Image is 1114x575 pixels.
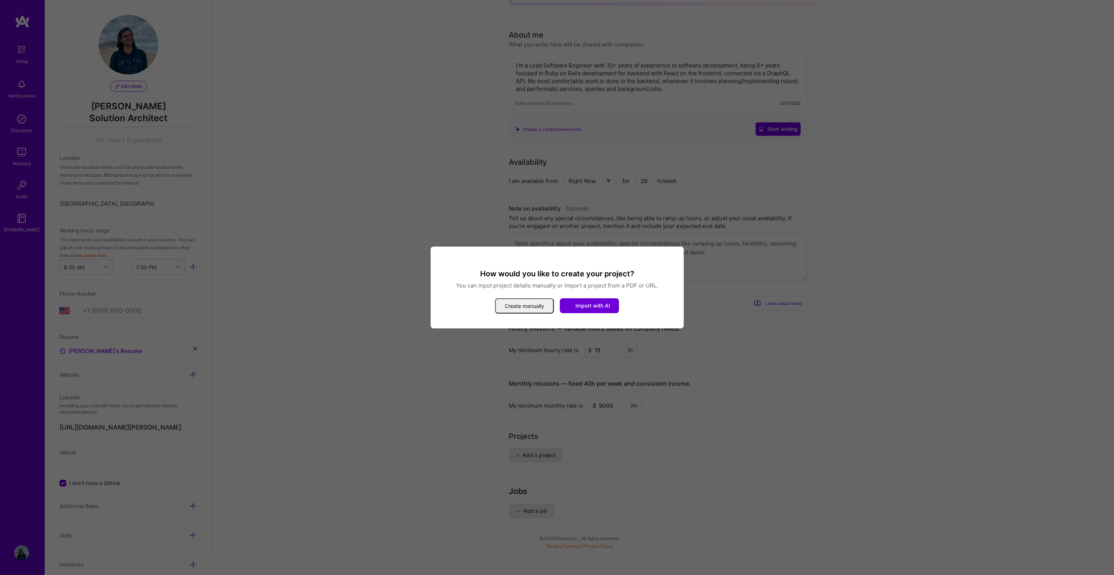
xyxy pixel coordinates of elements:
[560,296,579,315] i: icon StarsWhite
[560,298,619,313] button: Import with AI
[440,269,675,279] h3: How would you like to create your project?
[495,298,554,314] button: Create manually
[431,247,684,328] div: modal
[440,282,675,289] p: You can input project details manually or import a project from a PDF or URL.
[575,302,610,309] span: Import with AI
[671,257,676,261] i: icon Close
